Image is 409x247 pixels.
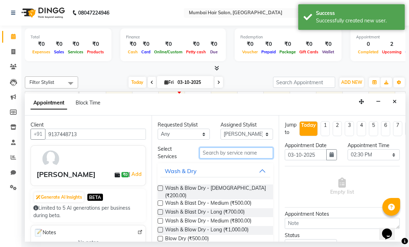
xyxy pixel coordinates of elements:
div: Redemption [240,34,336,40]
li: 2 [333,121,342,136]
span: Upcoming [380,49,403,54]
div: Wash & Dry [165,167,197,175]
a: 7:00 PM [343,93,365,103]
span: Due [208,49,219,54]
span: ADD NEW [341,80,362,85]
span: Sales [52,49,66,54]
input: Search by service name [200,147,273,159]
span: Expenses [31,49,52,54]
span: Prepaid [260,49,278,54]
button: Wash & Dry [160,165,270,177]
input: Search Appointment [273,77,335,88]
span: Appointment [31,97,67,109]
button: Generate AI Insights [34,192,84,202]
div: ₹0 [152,40,184,48]
input: yyyy-mm-dd [285,149,327,160]
a: 8:00 PM [369,93,391,103]
img: avatar [40,149,61,169]
a: 12:00 PM [159,93,184,103]
div: Successfully created new user. [316,17,399,25]
input: Search by Name/Mobile/Email/Code [45,129,146,140]
input: 2025-10-03 [175,77,211,88]
span: Services [66,49,85,54]
div: ₹0 [298,40,320,48]
a: 11:00 AM [132,93,158,103]
div: ₹0 [184,40,208,48]
span: Card [140,49,152,54]
div: Appointment Notes [285,210,400,218]
span: Completed [356,49,380,54]
div: Appointment Date [285,142,337,149]
div: 2 [380,40,403,48]
span: Today [129,77,146,88]
span: Wash & Blow Dry - Long (₹1,000.00) [165,226,249,235]
div: Assigned Stylist [220,121,273,129]
div: Limited to 5 AI generations per business during beta. [33,204,143,219]
button: ADD NEW [339,77,364,87]
span: Blow Dry (₹500.00) [165,235,209,244]
button: +91 [31,129,45,140]
span: Empty list [330,178,354,196]
a: 10:00 AM [106,93,132,103]
span: Petty cash [184,49,208,54]
span: Wash & Blow Dry - Medium (₹800.00) [165,217,251,226]
div: Client [31,121,146,129]
span: Voucher [240,49,260,54]
span: Notes [34,228,56,237]
div: Finance [126,34,220,40]
div: Success [316,10,399,17]
div: ₹0 [278,40,298,48]
a: 3:00 PM [238,93,260,103]
div: ₹0 [320,40,336,48]
span: Wash & Blast Dry - Medium (₹500.00) [165,199,251,208]
span: Block Time [76,100,100,106]
span: Filter Stylist [29,79,54,85]
span: ₹0 [121,172,129,178]
img: logo [18,3,67,23]
span: No notes [78,239,99,246]
a: 5:00 PM [290,93,312,103]
span: Fri [163,80,175,85]
a: 1:00 PM [185,93,207,103]
span: Cash [126,49,140,54]
span: Gift Cards [298,49,320,54]
a: 2:00 PM [211,93,234,103]
div: ₹0 [66,40,85,48]
div: Jump to [285,121,296,136]
li: 1 [321,121,330,136]
li: 6 [381,121,390,136]
span: BETA [87,194,103,200]
a: Add [130,170,143,178]
div: ₹0 [31,40,52,48]
li: 3 [345,121,354,136]
span: | [129,170,143,178]
a: 6:00 PM [316,93,339,103]
div: Requested Stylist [158,121,210,129]
div: ₹0 [140,40,152,48]
li: 7 [393,121,402,136]
div: ₹0 [126,40,140,48]
span: Products [85,49,106,54]
span: Wash & Blast Dry - Long (₹700.00) [165,208,245,217]
div: [PERSON_NAME] [37,169,96,180]
li: 5 [369,121,378,136]
div: Status [285,232,337,239]
div: Total [31,34,106,40]
a: 4:00 PM [264,93,286,103]
div: Select Services [152,145,194,160]
div: ₹0 [52,40,66,48]
div: ₹0 [240,40,260,48]
span: Wash & Blow Dry - [DEMOGRAPHIC_DATA] (₹200.00) [165,184,267,199]
div: ₹0 [260,40,278,48]
button: Close [389,96,400,107]
span: Online/Custom [152,49,184,54]
li: 4 [357,121,366,136]
a: 9:00 AM [80,93,102,103]
div: ₹0 [85,40,106,48]
div: Today [301,122,316,129]
iframe: chat widget [379,219,402,240]
div: Appointment Time [348,142,400,149]
div: 0 [356,40,380,48]
span: Package [278,49,298,54]
div: ₹0 [208,40,220,48]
